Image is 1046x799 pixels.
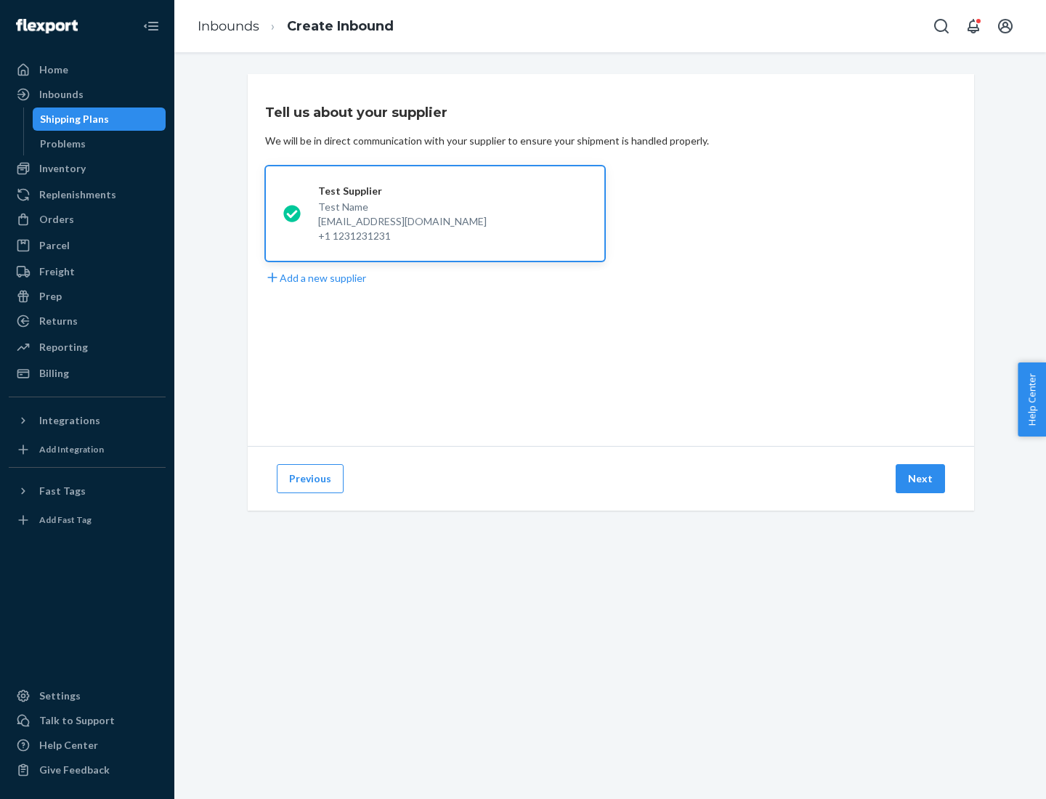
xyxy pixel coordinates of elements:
div: Settings [39,689,81,703]
div: Home [39,62,68,77]
a: Talk to Support [9,709,166,732]
div: Reporting [39,340,88,354]
div: Integrations [39,413,100,428]
a: Freight [9,260,166,283]
div: Prep [39,289,62,304]
a: Prep [9,285,166,308]
ol: breadcrumbs [186,5,405,48]
button: Next [896,464,945,493]
h3: Tell us about your supplier [265,103,447,122]
a: Inbounds [9,83,166,106]
img: Flexport logo [16,19,78,33]
div: Shipping Plans [40,112,109,126]
a: Inventory [9,157,166,180]
div: Parcel [39,238,70,253]
div: Talk to Support [39,713,115,728]
div: Problems [40,137,86,151]
div: Replenishments [39,187,116,202]
div: Inbounds [39,87,84,102]
div: Billing [39,366,69,381]
a: Add Fast Tag [9,508,166,532]
button: Open Search Box [927,12,956,41]
a: Shipping Plans [33,108,166,131]
div: Inventory [39,161,86,176]
div: Add Fast Tag [39,514,92,526]
a: Reporting [9,336,166,359]
div: Orders [39,212,74,227]
div: Give Feedback [39,763,110,777]
div: Help Center [39,738,98,753]
button: Fast Tags [9,479,166,503]
a: Replenishments [9,183,166,206]
div: Fast Tags [39,484,86,498]
button: Integrations [9,409,166,432]
a: Orders [9,208,166,231]
button: Open notifications [959,12,988,41]
div: Freight [39,264,75,279]
div: Returns [39,314,78,328]
div: We will be in direct communication with your supplier to ensure your shipment is handled properly. [265,134,709,148]
a: Home [9,58,166,81]
div: Add Integration [39,443,104,455]
a: Inbounds [198,18,259,34]
a: Parcel [9,234,166,257]
a: Returns [9,309,166,333]
button: Open account menu [991,12,1020,41]
a: Help Center [9,734,166,757]
button: Give Feedback [9,758,166,782]
a: Settings [9,684,166,707]
a: Create Inbound [287,18,394,34]
a: Problems [33,132,166,155]
button: Help Center [1018,362,1046,437]
button: Close Navigation [137,12,166,41]
a: Add Integration [9,438,166,461]
button: Add a new supplier [265,270,366,285]
a: Billing [9,362,166,385]
button: Previous [277,464,344,493]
